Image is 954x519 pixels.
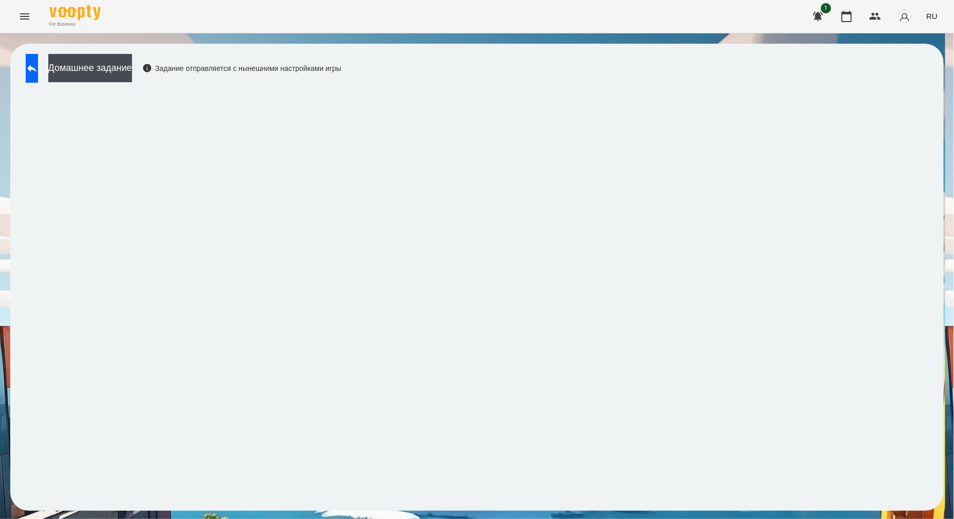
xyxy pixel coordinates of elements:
div: Задание отправляется с нынешними настройками игры [142,63,342,73]
span: For Business [49,21,101,28]
button: Домашнее задание [48,54,132,82]
span: RU [926,11,938,22]
img: avatar_s.png [897,9,912,24]
span: 1 [821,3,831,13]
button: Menu [12,4,37,29]
button: RU [922,7,942,26]
img: Voopty Logo [49,5,101,20]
